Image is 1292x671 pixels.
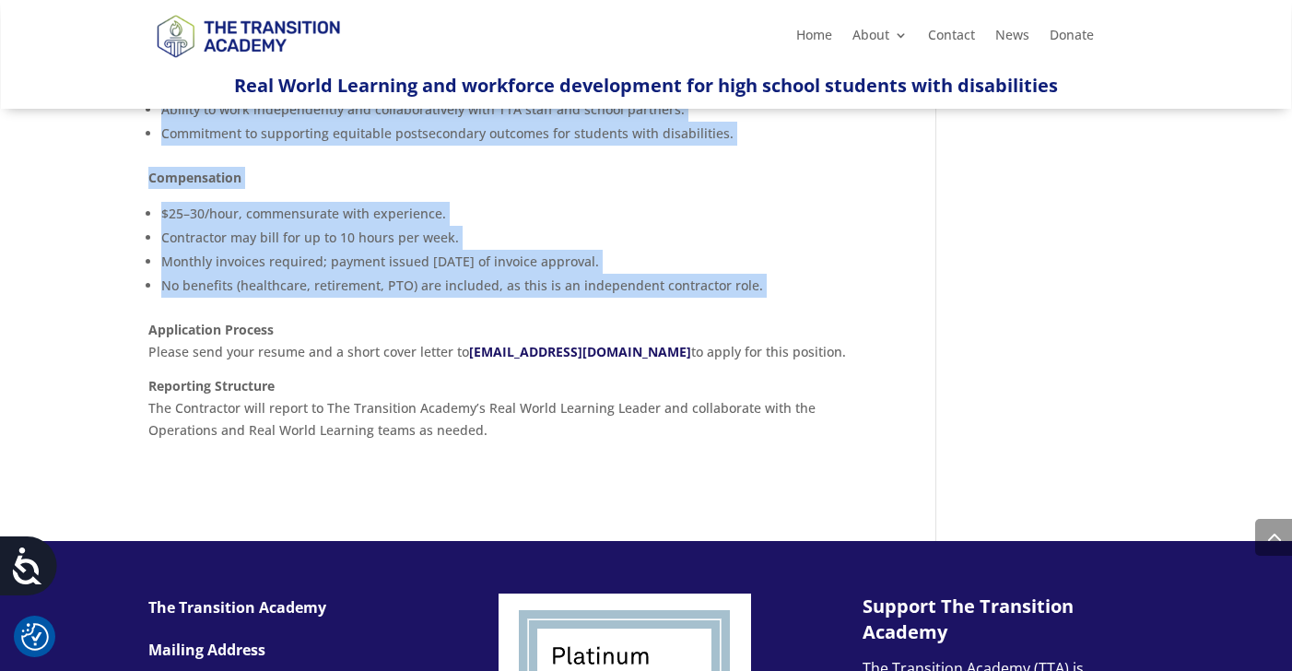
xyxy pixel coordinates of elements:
p: Please send your resume and a short cover letter to to apply for this position. [148,319,881,376]
li: No benefits (healthcare, retirement, PTO) are included, as this is an independent contractor role. [161,274,881,298]
span: Real World Learning and workforce development for high school students with disabilities [234,73,1058,98]
p: The Contractor will report to The Transition Academy’s Real World Learning Leader and collaborate... [148,375,881,441]
li: Ability to work independently and collaboratively with TTA staff and school partners. [161,98,881,122]
strong: Mailing Address [148,640,265,660]
strong: Compensation [148,169,241,186]
a: News [995,29,1029,49]
li: Contractor may bill for up to 10 hours per week. [161,226,881,250]
li: Commitment to supporting equitable postsecondary outcomes for students with disabilities. [161,122,881,146]
li: Monthly invoices required; payment issued [DATE] of invoice approval. [161,250,881,274]
a: About [852,29,908,49]
a: Home [796,29,832,49]
strong: Application Process [148,321,274,338]
a: Logo-Noticias [148,54,347,72]
img: TTA Brand_TTA Primary Logo_Horizontal_Light BG [148,3,347,68]
strong: The Transition Academy [148,597,326,618]
a: [EMAIL_ADDRESS][DOMAIN_NAME] [469,343,691,360]
a: Contact [928,29,975,49]
button: Cookie Settings [21,623,49,651]
a: Donate [1050,29,1094,49]
h3: Support The Transition Academy [863,594,1130,654]
strong: Reporting Structure [148,377,275,394]
img: Revisit consent button [21,623,49,651]
li: $25–30/hour, commensurate with experience. [161,202,881,226]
